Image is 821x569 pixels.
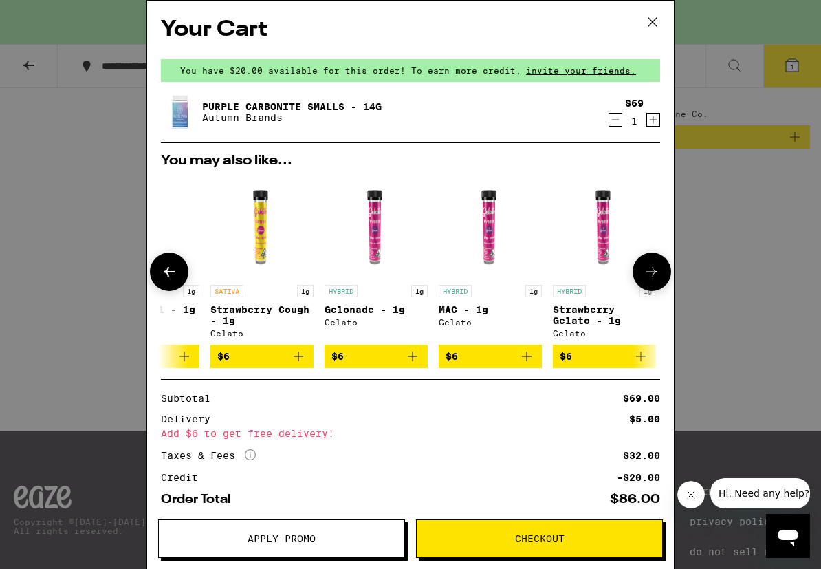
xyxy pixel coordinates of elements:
p: 1g [639,285,656,297]
img: Gelato - Gelonade - 1g [325,175,428,278]
button: Add to bag [439,345,542,368]
a: Purple Carbonite Smalls - 14g [202,101,382,112]
div: Gelato [439,318,542,327]
div: Taxes & Fees [161,449,256,462]
p: Autumn Brands [202,112,382,123]
p: HYBRID [667,285,700,297]
p: 1g [297,285,314,297]
div: You have $20.00 available for this order! To earn more credit,invite your friends. [161,59,660,82]
p: 1g [525,285,542,297]
p: 1g [183,285,199,297]
h2: You may also like... [161,154,660,168]
p: 1g [411,285,428,297]
div: $32.00 [623,451,660,460]
div: $69.00 [623,394,660,403]
div: $5.00 [629,414,660,424]
button: Increment [646,113,660,127]
p: HYBRID [325,285,358,297]
a: Open page for MAC - 1g from Gelato [439,175,542,345]
div: Gelato [325,318,428,327]
button: Add to bag [553,345,656,368]
button: Add to bag [210,345,314,368]
button: Apply Promo [158,519,405,558]
div: Pabst Labs [667,329,770,338]
div: Gelato [210,329,314,338]
img: Purple Carbonite Smalls - 14g [161,93,199,131]
div: Credit [161,473,208,482]
img: Gelato - MAC - 1g [439,175,542,278]
span: invite your friends. [521,66,641,75]
div: Subtotal [161,394,220,403]
h2: Your Cart [161,14,660,45]
p: SATIVA [210,285,243,297]
p: Strawberry Cough - 1g [210,304,314,326]
p: MAC - 1g [439,304,542,315]
span: Checkout [515,534,565,544]
p: HYBRID [553,285,586,297]
img: Gelato - Strawberry Gelato - 1g [553,175,656,278]
div: Add $6 to get free delivery! [161,429,660,438]
span: $6 [560,351,572,362]
button: Add to bag [325,345,428,368]
p: Gelonade - 1g [325,304,428,315]
button: Add to bag [667,345,770,368]
span: $6 [331,351,344,362]
div: Gelato [553,329,656,338]
button: Checkout [416,519,663,558]
div: $86.00 [610,493,660,506]
a: Open page for Gelonade - 1g from Gelato [325,175,428,345]
span: Apply Promo [248,534,316,544]
a: Open page for Strawberry Gelato - 1g from Gelato [553,175,656,345]
div: Delivery [161,414,220,424]
img: Gelato - Strawberry Cough - 1g [210,175,314,278]
div: $69 [625,98,644,109]
p: HYBRID [439,285,472,297]
span: $6 [217,351,230,362]
iframe: Message from company [710,478,810,508]
span: $6 [446,351,458,362]
div: -$20.00 [617,473,660,482]
a: Open page for Cherry Limeade High Soda Pop Seltzer - 25mg from Pabst Labs [667,175,770,345]
img: Pabst Labs - Cherry Limeade High Soda Pop Seltzer - 25mg [667,175,770,278]
div: 1 [625,116,644,127]
span: You have $20.00 available for this order! To earn more credit, [180,66,521,75]
div: Order Total [161,493,241,506]
iframe: Button to launch messaging window [766,514,810,558]
p: Cherry Limeade High Soda Pop Seltzer - 25mg [667,304,770,326]
a: Open page for Strawberry Cough - 1g from Gelato [210,175,314,345]
iframe: Close message [677,481,705,508]
button: Decrement [609,113,622,127]
p: Strawberry Gelato - 1g [553,304,656,326]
